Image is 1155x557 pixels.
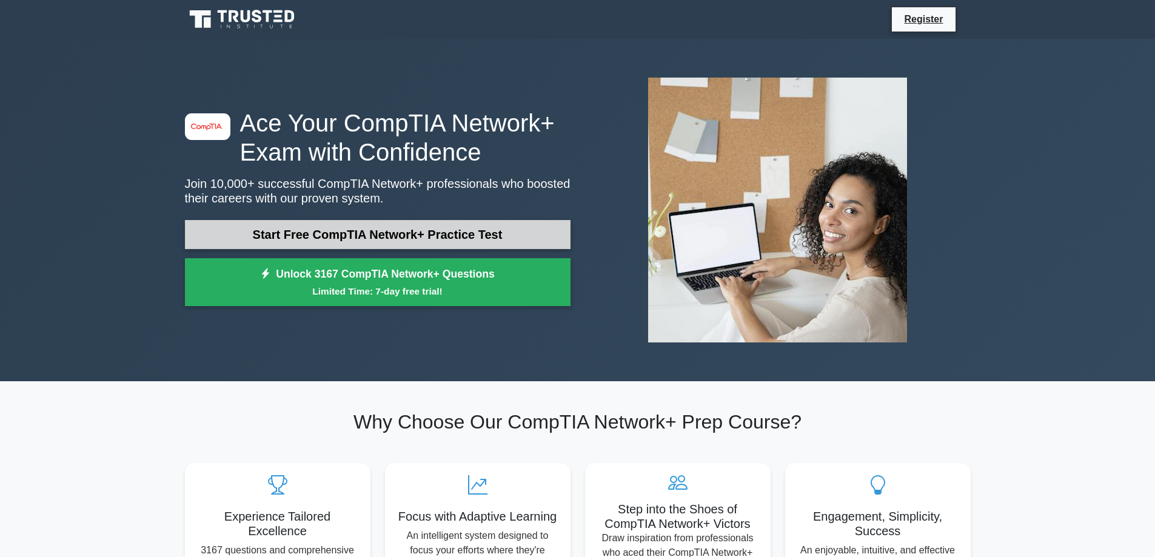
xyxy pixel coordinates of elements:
p: Join 10,000+ successful CompTIA Network+ professionals who boosted their careers with our proven ... [185,176,571,205]
a: Start Free CompTIA Network+ Practice Test [185,220,571,249]
h5: Step into the Shoes of CompTIA Network+ Victors [595,502,761,531]
h5: Focus with Adaptive Learning [395,509,561,524]
small: Limited Time: 7-day free trial! [200,284,555,298]
h5: Experience Tailored Excellence [195,509,361,538]
h2: Why Choose Our CompTIA Network+ Prep Course? [185,410,971,433]
a: Register [897,12,950,27]
h1: Ace Your CompTIA Network+ Exam with Confidence [185,108,571,167]
h5: Engagement, Simplicity, Success [795,509,961,538]
a: Unlock 3167 CompTIA Network+ QuestionsLimited Time: 7-day free trial! [185,258,571,307]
